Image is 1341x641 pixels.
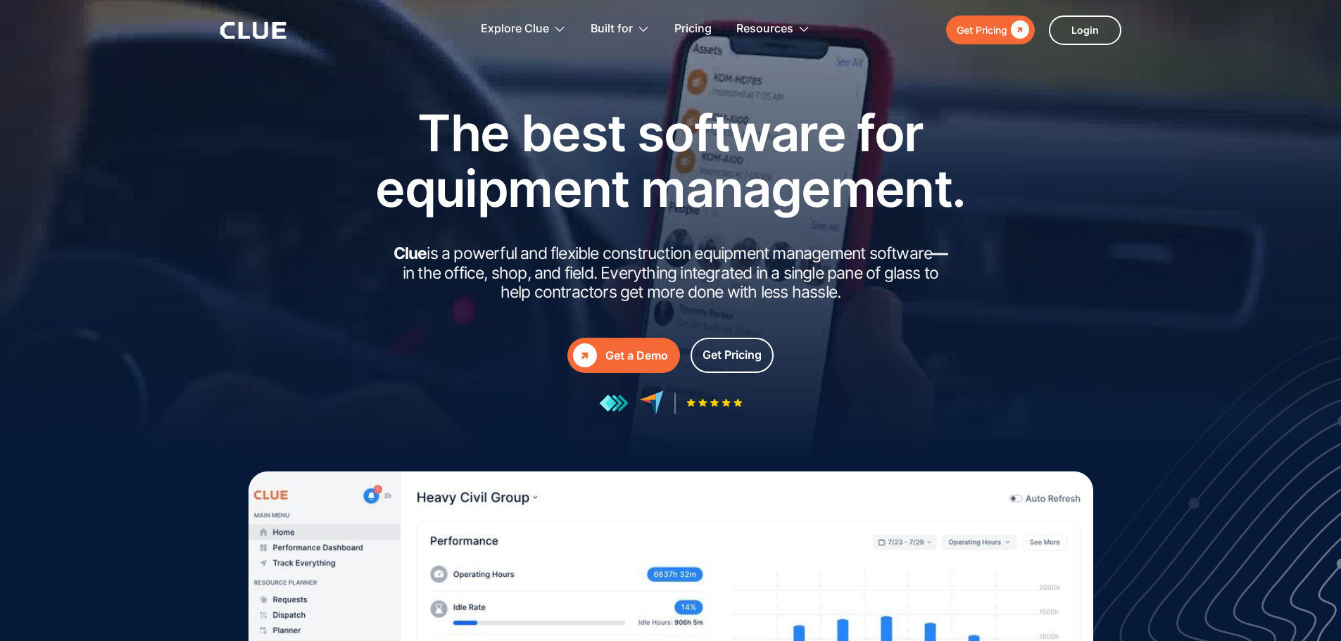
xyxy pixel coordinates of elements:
[567,338,680,373] a: Get a Demo
[1007,21,1029,39] div: 
[599,394,629,412] img: reviews at getapp
[674,7,712,51] a: Pricing
[946,15,1035,44] a: Get Pricing
[591,7,633,51] div: Built for
[389,244,952,303] h2: is a powerful and flexible construction equipment management software in the office, shop, and fi...
[591,7,650,51] div: Built for
[691,338,774,373] a: Get Pricing
[605,347,668,364] div: Get a Demo
[481,7,566,51] div: Explore Clue
[1088,444,1341,641] iframe: Chat Widget
[639,391,664,415] img: reviews at capterra
[354,105,988,216] h1: The best software for equipment management.
[394,243,427,263] strong: Clue
[573,343,597,367] div: 
[932,243,947,263] strong: —
[481,7,549,51] div: Explore Clue
[736,7,810,51] div: Resources
[957,21,1007,39] div: Get Pricing
[1049,15,1121,45] a: Login
[703,346,762,364] div: Get Pricing
[736,7,793,51] div: Resources
[686,398,743,407] img: Five-star rating icon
